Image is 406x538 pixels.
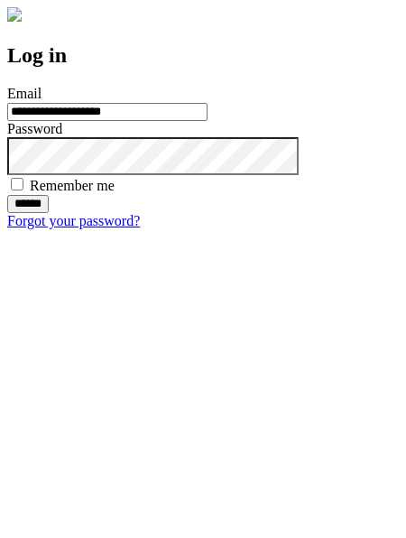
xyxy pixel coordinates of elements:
h2: Log in [7,43,399,68]
label: Remember me [30,178,115,193]
a: Forgot your password? [7,213,140,228]
label: Email [7,86,42,101]
img: logo-4e3dc11c47720685a147b03b5a06dd966a58ff35d612b21f08c02c0306f2b779.png [7,7,22,22]
label: Password [7,121,62,136]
